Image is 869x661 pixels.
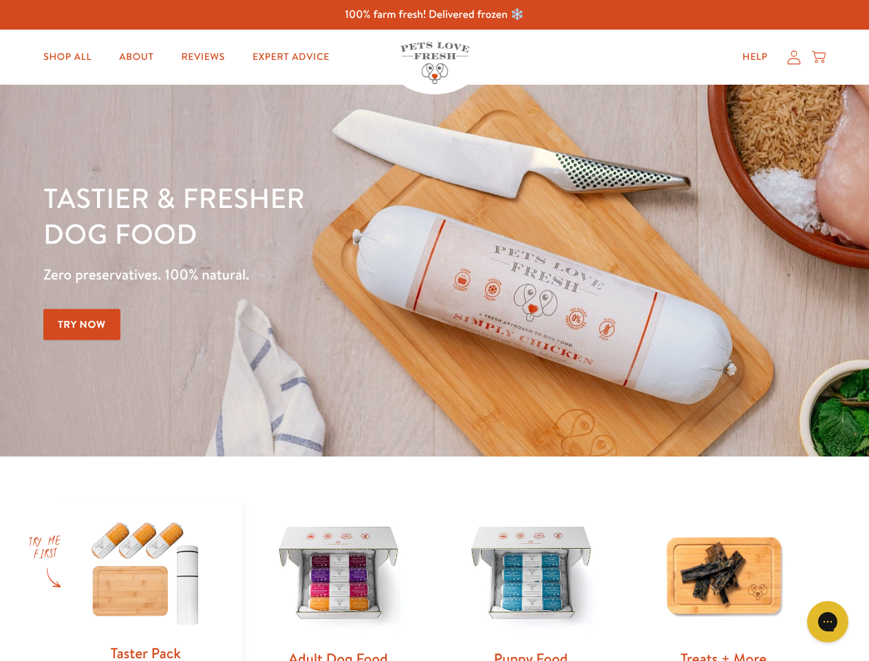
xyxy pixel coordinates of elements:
[43,180,565,251] h1: Tastier & fresher dog food
[170,43,235,71] a: Reviews
[108,43,164,71] a: About
[43,262,565,287] p: Zero preservatives. 100% natural.
[800,596,855,647] iframe: Gorgias live chat messenger
[32,43,103,71] a: Shop All
[43,309,120,340] a: Try Now
[400,42,469,84] img: Pets Love Fresh
[731,43,779,71] a: Help
[242,43,341,71] a: Expert Advice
